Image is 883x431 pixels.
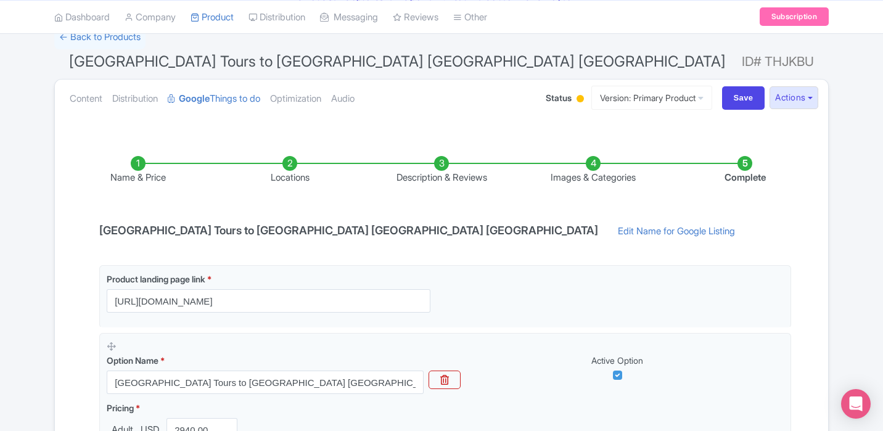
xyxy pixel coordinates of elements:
input: Option Name [107,371,424,394]
a: Audio [331,80,355,118]
span: Product landing page link [107,274,205,284]
li: Description & Reviews [366,156,517,185]
span: Option Name [107,355,158,366]
li: Name & Price [62,156,214,185]
li: Images & Categories [517,156,669,185]
span: [GEOGRAPHIC_DATA] Tours to [GEOGRAPHIC_DATA] [GEOGRAPHIC_DATA] [GEOGRAPHIC_DATA] [69,52,726,70]
a: Content [70,80,102,118]
a: Edit Name for Google Listing [606,224,747,244]
h4: [GEOGRAPHIC_DATA] Tours to [GEOGRAPHIC_DATA] [GEOGRAPHIC_DATA] [GEOGRAPHIC_DATA] [92,224,606,237]
a: Distribution [112,80,158,118]
input: Product landing page link [107,289,430,313]
a: Optimization [270,80,321,118]
div: Open Intercom Messenger [841,389,871,419]
input: Save [722,86,765,110]
span: Status [546,91,572,104]
a: ← Back to Products [54,25,146,49]
li: Complete [669,156,821,185]
strong: Google [179,92,210,106]
a: Version: Primary Product [591,86,712,110]
a: Subscription [760,7,829,26]
button: Actions [770,86,818,109]
span: ID# THJKBU [742,49,814,74]
span: Pricing [107,403,134,413]
a: GoogleThings to do [168,80,260,118]
li: Locations [214,156,366,185]
div: Building [574,90,586,109]
span: Active Option [591,355,643,366]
